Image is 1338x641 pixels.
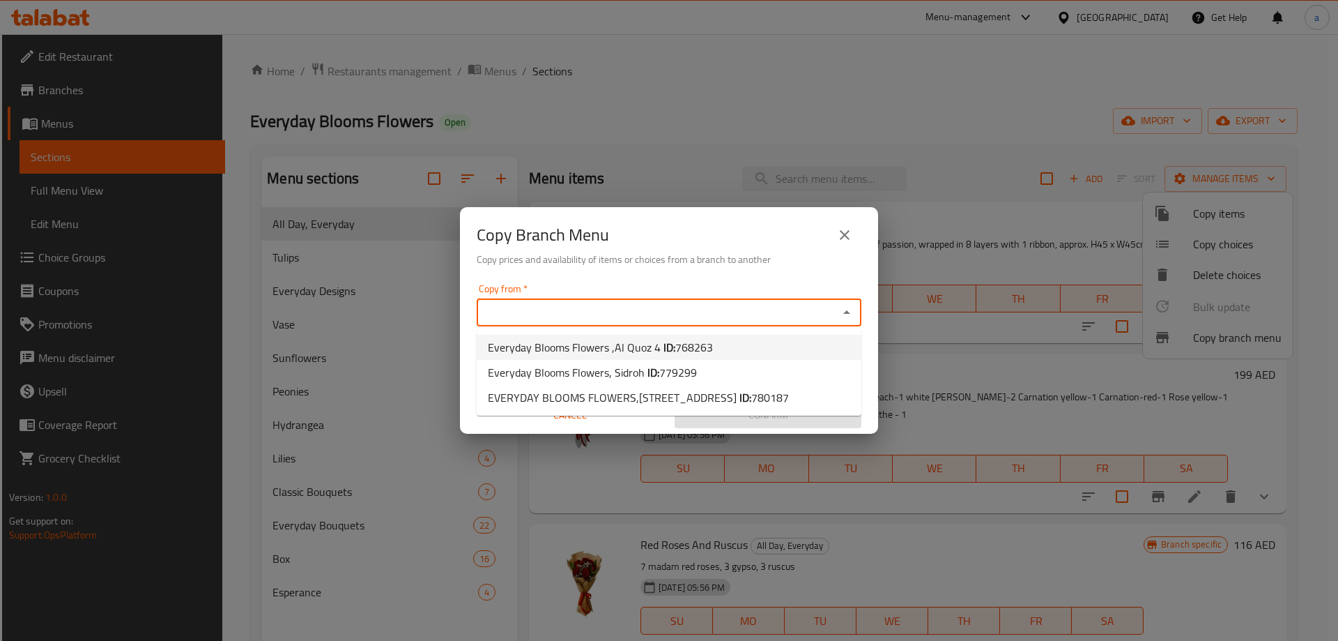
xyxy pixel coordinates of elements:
[837,303,856,322] button: Close
[663,337,675,358] b: ID:
[647,362,659,383] b: ID:
[739,387,751,408] b: ID:
[477,224,609,246] h2: Copy Branch Menu
[659,362,697,383] span: 779299
[751,387,789,408] span: 780187
[828,218,861,252] button: close
[482,407,658,424] span: Cancel
[477,252,861,267] h6: Copy prices and availability of items or choices from a branch to another
[488,339,713,356] span: Everyday Blooms Flowers ,Al Quoz 4
[488,389,789,406] span: EVERYDAY BLOOMS FLOWERS,[STREET_ADDRESS]
[675,337,713,358] span: 768263
[488,364,697,381] span: Everyday Blooms Flowers, Sidroh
